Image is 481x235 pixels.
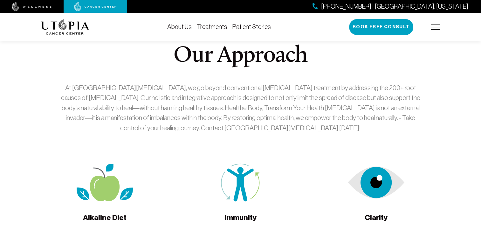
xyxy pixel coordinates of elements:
[197,23,227,30] a: Treatments
[58,45,423,68] h2: Our Approach
[58,83,423,133] p: At [GEOGRAPHIC_DATA][MEDICAL_DATA], we go beyond conventional [MEDICAL_DATA] treatment by address...
[431,25,440,30] img: icon-hamburger
[41,19,89,35] img: logo
[349,19,413,35] button: Book Free Consult
[77,163,133,202] img: Alkaline Diet
[348,163,404,202] img: Clarity
[167,23,192,30] a: About Us
[321,2,468,11] span: [PHONE_NUMBER] | [GEOGRAPHIC_DATA], [US_STATE]
[313,2,468,11] a: [PHONE_NUMBER] | [GEOGRAPHIC_DATA], [US_STATE]
[83,213,127,232] span: Alkaline Diet
[212,163,269,202] img: Immunity
[74,2,117,11] img: cancer center
[232,23,271,30] a: Patient Stories
[12,2,52,11] img: wellness
[224,213,256,232] span: Immunity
